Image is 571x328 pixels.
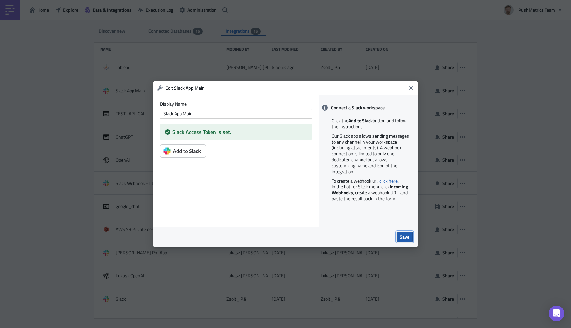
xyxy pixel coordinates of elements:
[379,177,398,184] a: click here
[332,118,411,130] p: Click the button and follow the instructions.
[319,101,418,114] div: Connect a Slack workspace
[332,183,408,196] b: Incoming Webhooks
[406,83,416,93] button: Close
[400,233,409,240] span: Save
[160,144,206,158] img: Add to Slack
[332,178,411,202] p: To create a webhook url, . In the bot for Slack menu click , create a webhook URL, and paste the ...
[348,117,373,124] b: Add to Slack
[172,129,307,135] h5: Slack Access Token is set.
[160,109,312,119] input: Give it a name
[397,232,413,242] button: Save
[165,85,406,91] h6: Edit Slack App Main
[549,306,564,321] div: Open Intercom Messenger
[332,133,411,175] p: Our Slack app allows sending messages to any channel in your workspace (including attachments). A...
[160,101,312,107] label: Display Name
